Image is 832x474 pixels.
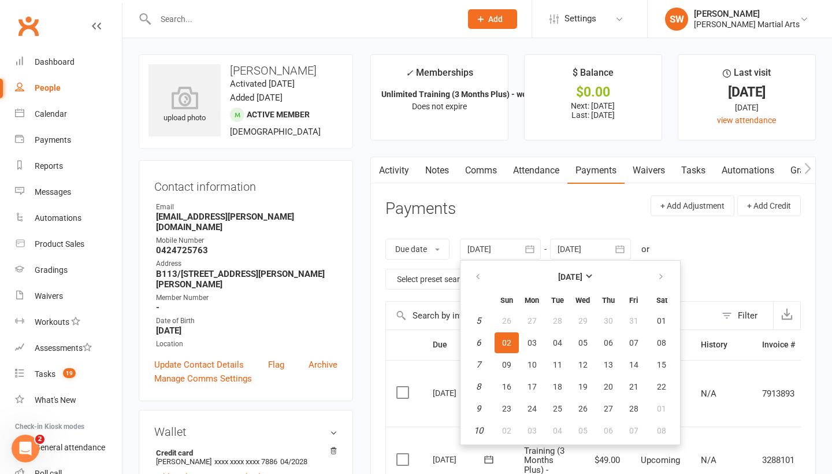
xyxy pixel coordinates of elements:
[647,420,677,441] button: 08
[214,457,277,466] span: xxxx xxxx xxxx 7886
[35,109,67,118] div: Calendar
[528,338,537,347] span: 03
[528,316,537,325] span: 27
[551,296,564,305] small: Tuesday
[247,110,310,119] span: Active member
[15,101,122,127] a: Calendar
[689,101,805,114] div: [DATE]
[154,447,337,468] li: [PERSON_NAME]
[476,338,481,348] em: 6
[35,213,81,223] div: Automations
[571,354,595,375] button: 12
[629,404,638,413] span: 28
[156,258,337,269] div: Address
[657,360,666,369] span: 15
[154,176,337,193] h3: Contact information
[230,79,295,89] time: Activated [DATE]
[573,65,614,86] div: $ Balance
[35,343,92,353] div: Assessments
[35,57,75,66] div: Dashboard
[63,368,76,378] span: 19
[309,358,337,372] a: Archive
[545,332,570,353] button: 04
[15,75,122,101] a: People
[156,245,337,255] strong: 0424725763
[535,101,651,120] p: Next: [DATE] Last: [DATE]
[35,265,68,275] div: Gradings
[502,338,511,347] span: 02
[476,360,481,370] em: 7
[647,354,677,375] button: 15
[604,426,613,435] span: 06
[154,358,244,372] a: Update Contact Details
[714,157,782,184] a: Automations
[647,398,677,419] button: 01
[657,338,666,347] span: 08
[553,338,562,347] span: 04
[35,317,69,327] div: Workouts
[694,19,800,29] div: [PERSON_NAME] Martial Arts
[545,398,570,419] button: 25
[148,86,221,124] div: upload photo
[622,354,646,375] button: 14
[14,12,43,40] a: Clubworx
[35,369,55,379] div: Tasks
[15,361,122,387] a: Tasks 19
[156,212,337,232] strong: [EMAIL_ADDRESS][PERSON_NAME][DOMAIN_NAME]
[604,360,613,369] span: 13
[553,316,562,325] span: 28
[604,382,613,391] span: 20
[15,387,122,413] a: What's New
[553,404,562,413] span: 25
[488,14,503,24] span: Add
[148,64,343,77] h3: [PERSON_NAME]
[474,425,483,436] em: 10
[520,354,544,375] button: 10
[604,404,613,413] span: 27
[528,404,537,413] span: 24
[520,310,544,331] button: 27
[673,157,714,184] a: Tasks
[412,102,467,111] span: Does not expire
[502,404,511,413] span: 23
[571,310,595,331] button: 29
[156,302,337,313] strong: -
[502,316,511,325] span: 26
[545,354,570,375] button: 11
[371,157,417,184] a: Activity
[629,360,638,369] span: 14
[528,382,537,391] span: 17
[647,332,677,353] button: 08
[558,272,582,282] strong: [DATE]
[553,360,562,369] span: 11
[406,65,473,87] div: Memberships
[689,86,805,98] div: [DATE]
[156,316,337,327] div: Date of Birth
[381,90,543,99] strong: Unlimited Training (3 Months Plus) - week...
[657,382,666,391] span: 22
[422,330,514,360] th: Due
[571,398,595,419] button: 26
[520,398,544,419] button: 24
[495,332,519,353] button: 02
[629,316,638,325] span: 31
[701,455,716,465] span: N/A
[15,153,122,179] a: Reports
[35,239,84,249] div: Product Sales
[156,235,337,246] div: Mobile Number
[520,376,544,397] button: 17
[567,157,625,184] a: Payments
[622,420,646,441] button: 07
[525,296,539,305] small: Monday
[156,292,337,303] div: Member Number
[468,9,517,29] button: Add
[15,309,122,335] a: Workouts
[545,376,570,397] button: 18
[280,457,307,466] span: 04/2028
[156,269,337,290] strong: B113/[STREET_ADDRESS][PERSON_NAME][PERSON_NAME]
[528,426,537,435] span: 03
[553,382,562,391] span: 18
[737,195,801,216] button: + Add Credit
[154,372,252,386] a: Manage Comms Settings
[717,116,776,125] a: view attendance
